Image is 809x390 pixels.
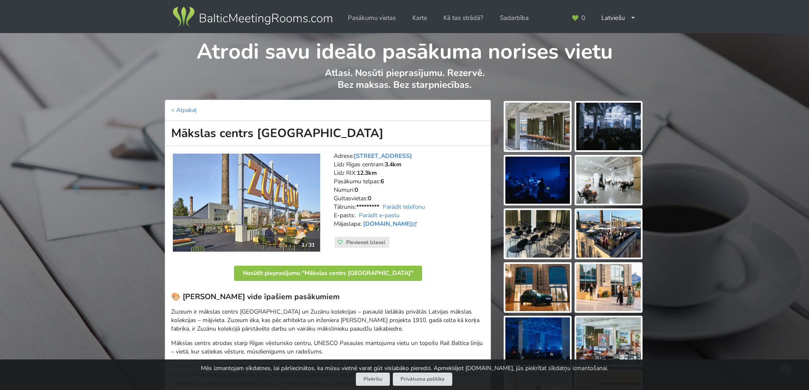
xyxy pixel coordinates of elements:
[505,103,570,150] img: Mākslas centrs Zuzeum | Rīga | Pasākumu vieta - galerijas bilde
[342,10,402,26] a: Pasākumu vietas
[296,238,320,251] div: 1 / 31
[576,210,641,258] img: Mākslas centrs Zuzeum | Rīga | Pasākumu vieta - galerijas bilde
[165,121,491,146] h1: Mākslas centrs [GEOGRAPHIC_DATA]
[494,10,535,26] a: Sadarbība
[173,154,320,252] img: Neierastas vietas | Rīga | Mākslas centrs Zuzeum
[171,5,334,29] img: Baltic Meeting Rooms
[393,373,452,386] a: Privātuma politika
[173,154,320,252] a: Neierastas vietas | Rīga | Mākslas centrs Zuzeum 1 / 31
[505,317,570,365] img: Mākslas centrs Zuzeum | Rīga | Pasākumu vieta - galerijas bilde
[334,152,485,237] address: Adrese: Līdz Rīgas centram: Līdz RIX: Pasākumu telpas: Numuri: Gultasvietas: Tālrunis: E-pasts: M...
[576,317,641,365] img: Mākslas centrs Zuzeum | Rīga | Pasākumu vieta - galerijas bilde
[359,211,400,219] a: Parādīt e-pastu
[234,266,422,281] button: Nosūtīt pieprasījumu "Mākslas centrs [GEOGRAPHIC_DATA]"
[171,292,485,302] h3: 🎨 [PERSON_NAME] vide īpašiem pasākumiem
[406,10,433,26] a: Karte
[354,152,412,160] a: [STREET_ADDRESS]
[581,15,585,21] span: 0
[355,186,358,194] strong: 0
[576,264,641,311] img: Mākslas centrs Zuzeum | Rīga | Pasākumu vieta - galerijas bilde
[171,339,485,356] p: Mākslas centrs atrodas starp Rīgas vēsturisko centru, UNESCO Pasaules mantojuma vietu un topošo R...
[363,220,419,228] a: [DOMAIN_NAME]
[171,106,197,114] a: < Atpakaļ
[505,264,570,311] img: Mākslas centrs Zuzeum | Rīga | Pasākumu vieta - galerijas bilde
[383,203,425,211] a: Parādīt telefonu
[505,210,570,258] img: Mākslas centrs Zuzeum | Rīga | Pasākumu vieta - galerijas bilde
[346,239,385,246] span: Pievienot izlasei
[385,160,401,168] strong: 3.4km
[505,157,570,204] img: Mākslas centrs Zuzeum | Rīga | Pasākumu vieta - galerijas bilde
[165,67,644,100] p: Atlasi. Nosūti pieprasījumu. Rezervē. Bez maksas. Bez starpniecības.
[356,373,390,386] button: Piekrītu
[368,194,371,202] strong: 0
[576,157,641,204] img: Mākslas centrs Zuzeum | Rīga | Pasākumu vieta - galerijas bilde
[165,33,644,65] h1: Atrodi savu ideālo pasākuma norises vietu
[171,308,485,333] p: Zuzeum ir mākslas centrs [GEOGRAPHIC_DATA] un Zuzānu kolekcijas – pasaulē lielākās privātās Latvi...
[595,10,642,26] div: Latviešu
[576,103,641,150] img: Mākslas centrs Zuzeum | Rīga | Pasākumu vieta - galerijas bilde
[381,177,384,185] strong: 6
[437,10,489,26] a: Kā tas strādā?
[357,169,377,177] strong: 12.3km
